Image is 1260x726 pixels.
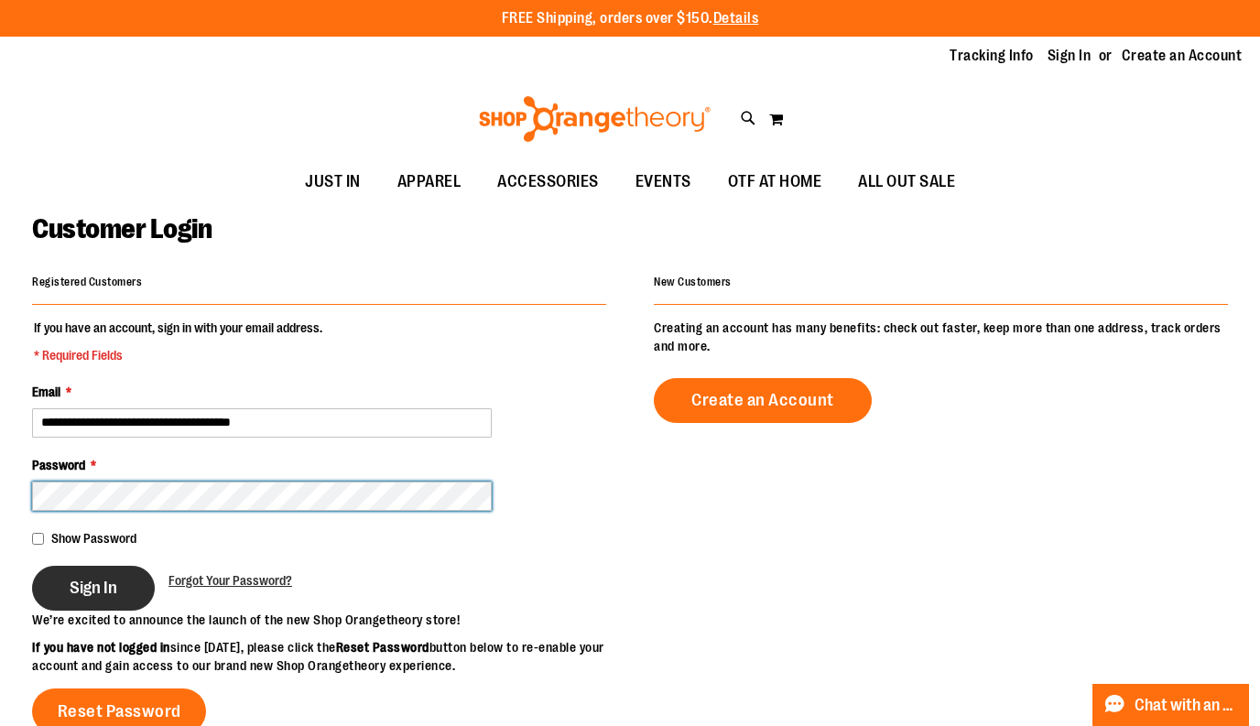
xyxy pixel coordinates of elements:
strong: New Customers [654,276,732,288]
span: Reset Password [58,701,181,721]
a: Tracking Info [950,46,1034,66]
span: * Required Fields [34,346,322,364]
strong: Registered Customers [32,276,142,288]
strong: Reset Password [336,640,429,655]
button: Chat with an Expert [1092,684,1250,726]
span: Chat with an Expert [1135,697,1238,714]
span: Password [32,458,85,472]
p: since [DATE], please click the button below to re-enable your account and gain access to our bran... [32,638,630,675]
a: Details [713,10,759,27]
span: Create an Account [691,390,834,410]
span: Email [32,385,60,399]
a: Create an Account [1122,46,1243,66]
a: Forgot Your Password? [168,571,292,590]
p: Creating an account has many benefits: check out faster, keep more than one address, track orders... [654,319,1228,355]
span: Show Password [51,531,136,546]
span: ACCESSORIES [497,161,599,202]
img: Shop Orangetheory [476,96,713,142]
span: EVENTS [635,161,691,202]
span: JUST IN [305,161,361,202]
strong: If you have not logged in [32,640,170,655]
a: Sign In [1048,46,1092,66]
span: Forgot Your Password? [168,573,292,588]
button: Sign In [32,566,155,611]
span: APPAREL [397,161,462,202]
p: FREE Shipping, orders over $150. [502,8,759,29]
span: Sign In [70,578,117,598]
span: OTF AT HOME [728,161,822,202]
p: We’re excited to announce the launch of the new Shop Orangetheory store! [32,611,630,629]
a: Create an Account [654,378,872,423]
legend: If you have an account, sign in with your email address. [32,319,324,364]
span: Customer Login [32,213,212,244]
span: ALL OUT SALE [858,161,955,202]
